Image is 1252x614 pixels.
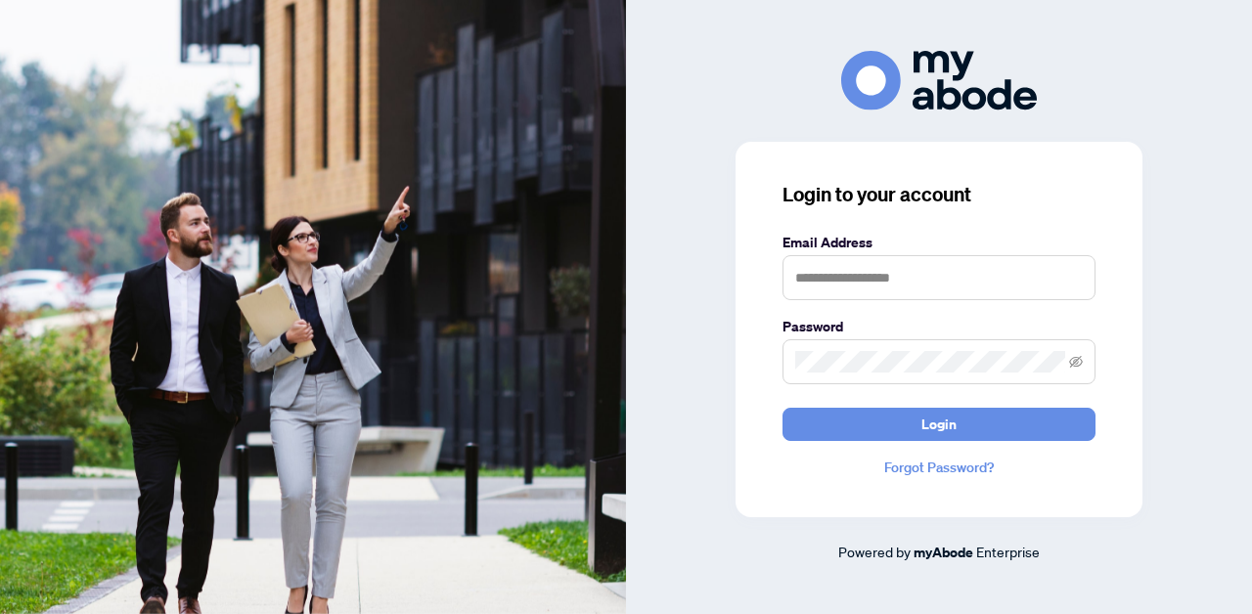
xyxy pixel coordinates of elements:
[1069,355,1083,369] span: eye-invisible
[782,232,1095,253] label: Email Address
[976,543,1040,560] span: Enterprise
[782,457,1095,478] a: Forgot Password?
[921,409,957,440] span: Login
[838,543,911,560] span: Powered by
[782,181,1095,208] h3: Login to your account
[782,408,1095,441] button: Login
[782,316,1095,337] label: Password
[914,542,973,563] a: myAbode
[841,51,1037,110] img: ma-logo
